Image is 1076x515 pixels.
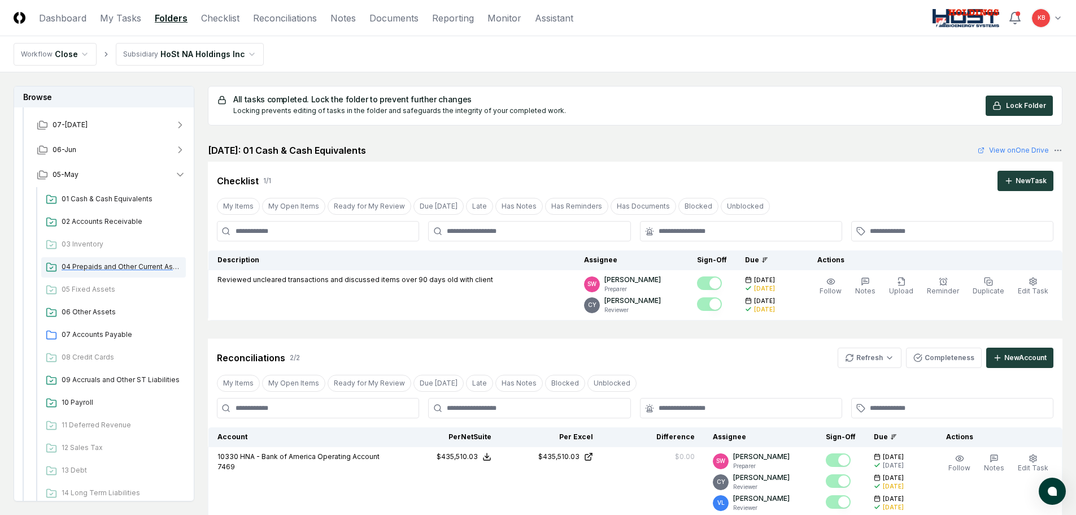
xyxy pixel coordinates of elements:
div: Workflow [21,49,53,59]
th: Difference [602,427,704,447]
a: 07 Accounts Payable [41,325,186,345]
a: 03 Inventory [41,235,186,255]
div: Subsidiary [123,49,158,59]
button: Due Today [413,198,464,215]
div: Due [874,432,919,442]
button: Edit Task [1016,275,1051,298]
button: Refresh [838,348,901,368]
a: Checklist [201,11,239,25]
span: 08 Credit Cards [62,352,181,362]
span: Edit Task [1018,464,1048,472]
button: Late [466,375,493,392]
a: $435,510.03 [509,452,593,462]
a: Monitor [487,11,521,25]
div: 1 / 1 [263,176,271,186]
a: Assistant [535,11,573,25]
span: KB [1038,14,1045,22]
span: 10 Payroll [62,397,181,408]
p: Preparer [733,462,790,470]
span: 11 Deferred Revenue [62,420,181,430]
span: 13 Debt [62,465,181,475]
div: [DATE] [883,461,904,470]
span: 12 Sales Tax [62,443,181,453]
nav: breadcrumb [14,43,264,66]
button: Ready for My Review [328,198,411,215]
button: Has Notes [495,198,543,215]
button: Unblocked [721,198,770,215]
button: Unblocked [587,375,637,392]
button: Has Documents [611,198,676,215]
button: My Open Items [262,375,325,392]
p: [PERSON_NAME] [733,473,790,483]
a: View onOne Drive [978,145,1049,155]
span: Follow [820,287,842,295]
button: NewTask [997,171,1053,191]
div: 2 / 2 [290,353,300,363]
a: Reconciliations [253,11,317,25]
button: Edit Task [1016,452,1051,475]
span: SW [716,457,725,465]
span: 05-May [53,170,79,180]
p: [PERSON_NAME] [604,296,661,306]
a: 08 Credit Cards [41,348,186,368]
button: Mark complete [697,276,722,290]
button: 05-May [28,162,195,187]
button: Upload [887,275,916,298]
th: Per NetSuite [399,427,500,447]
h2: [DATE]: 01 Cash & Cash Equivalents [208,144,366,157]
a: 09 Accruals and Other ST Liabilities [41,370,186,391]
span: [DATE] [754,276,775,284]
span: 03 Inventory [62,239,181,249]
div: $435,510.03 [538,452,580,462]
p: [PERSON_NAME] [733,494,790,504]
span: Duplicate [973,287,1004,295]
span: CY [588,301,596,309]
th: Sign-Off [688,250,736,270]
div: Locking prevents editing of tasks in the folder and safeguards the integrity of your completed work. [233,106,566,116]
h5: All tasks completed. Lock the folder to prevent further changes [233,96,566,103]
span: 07-[DATE] [53,120,88,130]
span: 06-Jun [53,145,76,155]
a: 10 Payroll [41,393,186,413]
span: [DATE] [883,453,904,461]
p: Preparer [604,285,661,293]
button: $435,510.03 [437,452,491,462]
button: 07-[DATE] [28,112,195,137]
span: 04 Prepaids and Other Current Assets [62,262,181,272]
span: Edit Task [1018,287,1048,295]
a: Folders [155,11,188,25]
a: My Tasks [100,11,141,25]
span: 05 Fixed Assets [62,284,181,295]
span: 14 Long Term Liabilities [62,488,181,498]
span: Notes [855,287,875,295]
a: Dashboard [39,11,86,25]
span: Follow [948,464,970,472]
span: CY [717,478,725,486]
a: 05 Fixed Assets [41,280,186,300]
button: Follow [817,275,844,298]
div: Checklist [217,174,259,188]
button: KB [1031,8,1051,28]
a: 14 Long Term Liabilities [41,483,186,504]
span: Lock Folder [1006,101,1046,111]
div: $0.00 [675,452,695,462]
span: 06 Other Assets [62,307,181,317]
button: Late [466,198,493,215]
div: [DATE] [754,305,775,314]
button: Notes [982,452,1007,475]
div: Due [745,255,790,265]
th: Sign-Off [817,427,865,447]
div: Reconciliations [217,351,285,365]
th: Assignee [575,250,688,270]
button: Mark complete [826,474,851,488]
th: Per Excel [500,427,602,447]
span: 02 Accounts Receivable [62,217,181,227]
div: [DATE] [754,284,775,293]
div: $435,510.03 [437,452,478,462]
h3: Browse [14,86,194,107]
button: Mark complete [826,495,851,509]
span: 10330 [217,452,238,461]
a: 01 Cash & Cash Equivalents [41,189,186,210]
button: My Open Items [262,198,325,215]
button: Lock Folder [986,96,1053,116]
